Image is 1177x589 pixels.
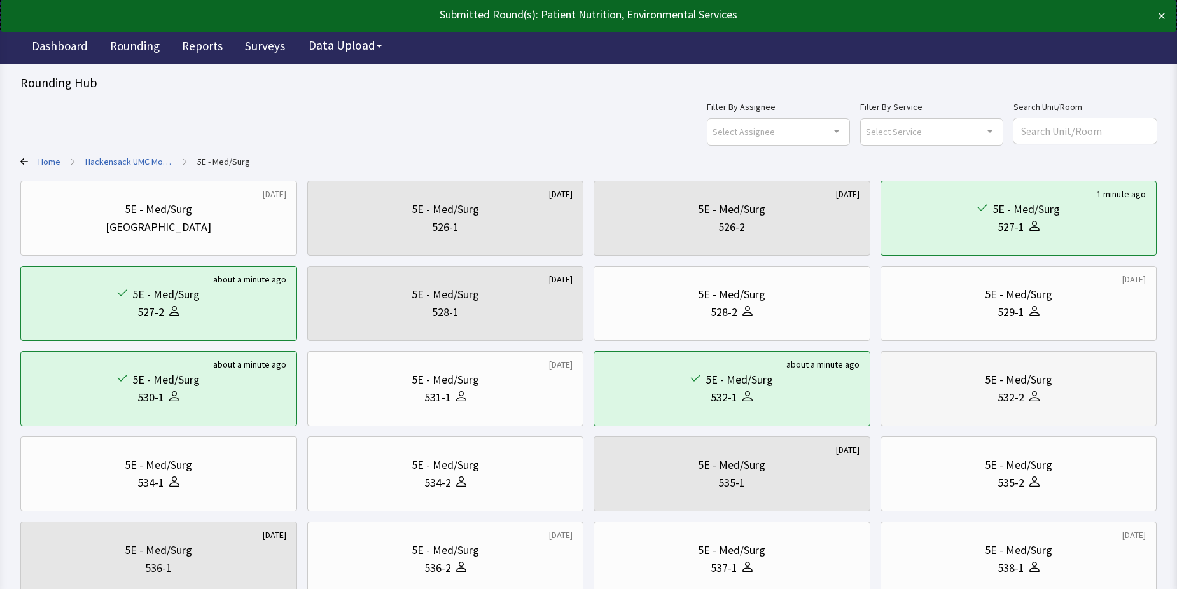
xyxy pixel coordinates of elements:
[549,188,573,200] div: [DATE]
[998,474,1024,492] div: 535-2
[125,456,192,474] div: 5E - Med/Surg
[106,218,211,236] div: [GEOGRAPHIC_DATA]
[836,443,860,456] div: [DATE]
[718,218,745,236] div: 526-2
[197,155,250,168] a: 5E - Med/Surg
[1122,273,1146,286] div: [DATE]
[985,456,1052,474] div: 5E - Med/Surg
[71,149,75,174] span: >
[412,371,479,389] div: 5E - Med/Surg
[718,474,745,492] div: 535-1
[20,74,1157,92] div: Rounding Hub
[125,200,192,218] div: 5E - Med/Surg
[424,559,451,577] div: 536-2
[998,559,1024,577] div: 538-1
[235,32,295,64] a: Surveys
[132,371,200,389] div: 5E - Med/Surg
[698,286,765,303] div: 5E - Med/Surg
[1013,99,1157,114] label: Search Unit/Room
[432,303,459,321] div: 528-1
[786,358,860,371] div: about a minute ago
[85,155,172,168] a: Hackensack UMC Mountainside
[125,541,192,559] div: 5E - Med/Surg
[22,32,97,64] a: Dashboard
[549,358,573,371] div: [DATE]
[698,456,765,474] div: 5E - Med/Surg
[707,99,850,114] label: Filter By Assignee
[698,200,765,218] div: 5E - Med/Surg
[1158,6,1166,26] button: ×
[713,124,775,139] span: Select Assignee
[1097,188,1146,200] div: 1 minute ago
[1013,118,1157,144] input: Search Unit/Room
[985,541,1052,559] div: 5E - Med/Surg
[412,286,479,303] div: 5E - Med/Surg
[985,371,1052,389] div: 5E - Med/Surg
[132,286,200,303] div: 5E - Med/Surg
[1122,529,1146,541] div: [DATE]
[412,456,479,474] div: 5E - Med/Surg
[101,32,169,64] a: Rounding
[998,389,1024,406] div: 532-2
[706,371,773,389] div: 5E - Med/Surg
[424,474,451,492] div: 534-2
[145,559,172,577] div: 536-1
[711,559,737,577] div: 537-1
[836,188,860,200] div: [DATE]
[549,529,573,541] div: [DATE]
[412,200,479,218] div: 5E - Med/Surg
[263,188,286,200] div: [DATE]
[998,303,1024,321] div: 529-1
[213,273,286,286] div: about a minute ago
[866,124,922,139] span: Select Service
[213,358,286,371] div: about a minute ago
[985,286,1052,303] div: 5E - Med/Surg
[698,541,765,559] div: 5E - Med/Surg
[711,303,737,321] div: 528-2
[11,6,1050,24] div: Submitted Round(s): Patient Nutrition, Environmental Services
[860,99,1003,114] label: Filter By Service
[38,155,60,168] a: Home
[432,218,459,236] div: 526-1
[301,34,389,57] button: Data Upload
[137,303,164,321] div: 527-2
[412,541,479,559] div: 5E - Med/Surg
[137,474,164,492] div: 534-1
[992,200,1060,218] div: 5E - Med/Surg
[424,389,451,406] div: 531-1
[998,218,1024,236] div: 527-1
[549,273,573,286] div: [DATE]
[711,389,737,406] div: 532-1
[183,149,187,174] span: >
[263,529,286,541] div: [DATE]
[172,32,232,64] a: Reports
[137,389,164,406] div: 530-1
